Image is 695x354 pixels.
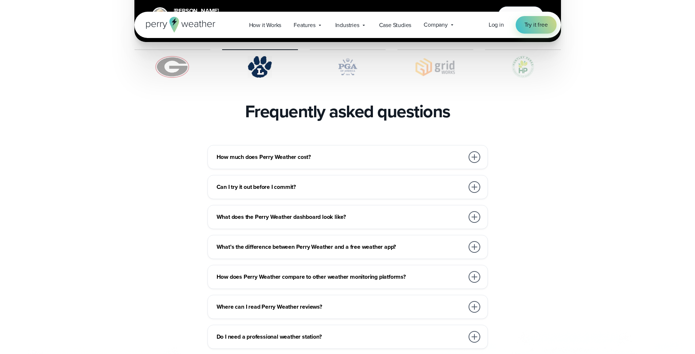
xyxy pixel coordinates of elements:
button: Watch [498,6,543,24]
span: Try it free [524,20,548,29]
h3: Can I try it out before I commit? [217,183,464,191]
a: How it Works [243,18,288,33]
a: Case Studies [373,18,418,33]
span: Features [294,21,315,30]
span: How it Works [249,21,282,30]
h3: What does the Perry Weather dashboard look like? [217,213,464,221]
a: Log in [489,20,504,29]
img: PGA.svg [310,56,386,78]
span: Industries [335,21,359,30]
img: Gridworks.svg [397,56,473,78]
h3: Do I need a professional weather station? [217,332,464,341]
h3: Where can I read Perry Weather reviews? [217,302,464,311]
span: Case Studies [379,21,412,30]
span: Company [424,20,448,29]
h2: Frequently asked questions [245,101,450,122]
h3: How much does Perry Weather cost? [217,153,464,161]
div: [PERSON_NAME] [174,7,226,15]
a: Try it free [516,16,557,34]
span: Watch [510,11,525,20]
h3: How does Perry Weather compare to other weather monitoring platforms? [217,273,464,281]
h3: What’s the difference between Perry Weather and a free weather app? [217,243,464,251]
